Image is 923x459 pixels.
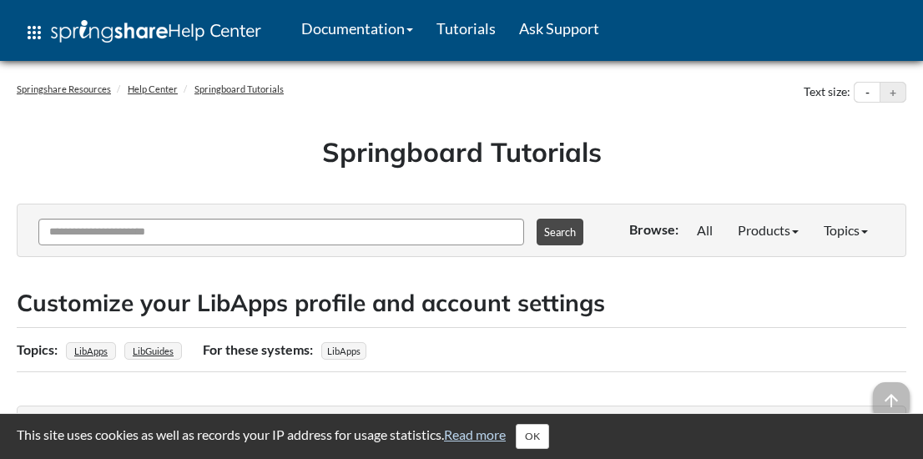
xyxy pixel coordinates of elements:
[24,23,44,43] span: apps
[13,8,273,58] a: apps Help Center
[51,20,168,43] img: Springshare
[880,83,905,103] button: Increase text size
[130,340,176,361] a: LibGuides
[516,424,549,449] button: Close
[17,83,111,94] a: Springshare Resources
[290,8,425,49] a: Documentation
[17,286,906,319] h2: Customize your LibApps profile and account settings
[444,426,506,442] a: Read more
[17,336,62,363] div: Topics:
[507,8,611,49] a: Ask Support
[873,383,910,399] a: arrow_upward
[800,82,854,103] div: Text size:
[873,382,910,419] span: arrow_upward
[168,19,261,41] span: Help Center
[855,83,880,103] button: Decrease text size
[811,215,880,245] a: Topics
[725,215,811,245] a: Products
[321,342,366,360] span: LibApps
[425,8,507,49] a: Tutorials
[128,83,178,94] a: Help Center
[537,219,583,245] button: Search
[72,340,110,361] a: LibApps
[684,215,725,245] a: All
[194,83,284,94] a: Springboard Tutorials
[629,220,678,239] p: Browse:
[203,336,317,363] div: For these systems:
[29,134,894,171] h1: Springboard Tutorials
